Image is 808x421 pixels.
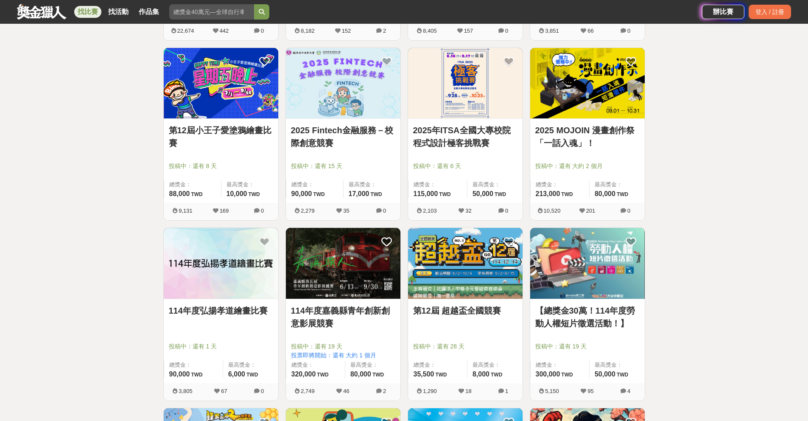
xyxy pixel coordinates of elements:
[226,180,273,189] span: 最高獎金：
[505,388,508,394] span: 1
[291,342,395,351] span: 投稿中：還有 19 天
[414,190,438,197] span: 115,000
[169,361,218,369] span: 總獎金：
[505,28,508,34] span: 0
[587,388,593,394] span: 95
[169,370,190,378] span: 90,000
[408,48,523,119] img: Cover Image
[545,28,559,34] span: 3,851
[530,228,645,299] img: Cover Image
[177,28,194,34] span: 22,674
[423,388,437,394] span: 1,290
[349,190,369,197] span: 17,000
[169,4,254,20] input: 總獎金40萬元—全球自行車設計比賽
[545,388,559,394] span: 5,150
[220,208,229,214] span: 169
[472,190,493,197] span: 50,000
[535,304,640,330] a: 【總獎金30萬！114年度勞動人權短片徵選活動！】
[383,28,386,34] span: 2
[408,228,523,299] img: Cover Image
[544,208,561,214] span: 10,520
[464,28,473,34] span: 157
[313,191,324,197] span: TWD
[291,180,338,189] span: 總獎金：
[291,304,395,330] a: 114年度嘉義縣青年創新創意影展競賽
[383,208,386,214] span: 0
[423,208,437,214] span: 2,103
[414,180,462,189] span: 總獎金：
[169,342,273,351] span: 投稿中：還有 1 天
[286,48,400,119] a: Cover Image
[627,28,630,34] span: 0
[627,208,630,214] span: 0
[228,370,245,378] span: 6,000
[413,124,517,149] a: 2025年ITSA全國大專校院程式設計極客挑戰賽
[169,162,273,171] span: 投稿中：還有 8 天
[413,304,517,317] a: 第12屆 超越盃全國競賽
[350,361,395,369] span: 最高獎金：
[595,180,640,189] span: 最高獎金：
[370,191,382,197] span: TWD
[301,28,315,34] span: 8,182
[291,190,312,197] span: 90,000
[191,372,202,378] span: TWD
[749,5,791,19] div: 登入 / 註冊
[491,372,502,378] span: TWD
[627,388,630,394] span: 4
[423,28,437,34] span: 8,405
[536,190,560,197] span: 213,000
[220,28,229,34] span: 442
[535,162,640,171] span: 投稿中：還有 大約 2 個月
[536,370,560,378] span: 300,000
[561,372,573,378] span: TWD
[530,48,645,119] img: Cover Image
[221,388,227,394] span: 67
[465,208,471,214] span: 32
[169,124,273,149] a: 第12屆小王子愛塗鴉繪畫比賽
[617,191,628,197] span: TWD
[472,180,517,189] span: 最高獎金：
[228,361,273,369] span: 最高獎金：
[535,342,640,351] span: 投稿中：還有 19 天
[414,361,462,369] span: 總獎金：
[595,190,615,197] span: 80,000
[74,6,101,18] a: 找比賽
[350,370,371,378] span: 80,000
[383,388,386,394] span: 2
[291,162,395,171] span: 投稿中：還有 15 天
[413,342,517,351] span: 投稿中：還有 28 天
[372,372,384,378] span: TWD
[414,370,434,378] span: 35,500
[169,304,273,317] a: 114年度弘揚孝道繪畫比賽
[536,361,584,369] span: 總獎金：
[561,191,573,197] span: TWD
[301,208,315,214] span: 2,279
[702,5,744,19] div: 辦比賽
[135,6,162,18] a: 作品集
[472,361,517,369] span: 最高獎金：
[291,361,340,369] span: 總獎金：
[286,228,400,299] a: Cover Image
[465,388,471,394] span: 18
[169,190,190,197] span: 88,000
[586,208,596,214] span: 201
[343,208,349,214] span: 35
[179,208,193,214] span: 9,131
[261,208,264,214] span: 0
[301,388,315,394] span: 2,749
[291,351,395,360] span: 投票即將開始：還有 大約 1 個月
[169,180,216,189] span: 總獎金：
[291,370,316,378] span: 320,000
[105,6,132,18] a: 找活動
[164,228,278,299] img: Cover Image
[535,124,640,149] a: 2025 MOJOIN 漫畫創作祭「一話入魂」！
[536,180,584,189] span: 總獎金：
[246,372,258,378] span: TWD
[343,388,349,394] span: 46
[179,388,193,394] span: 3,805
[595,370,615,378] span: 50,000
